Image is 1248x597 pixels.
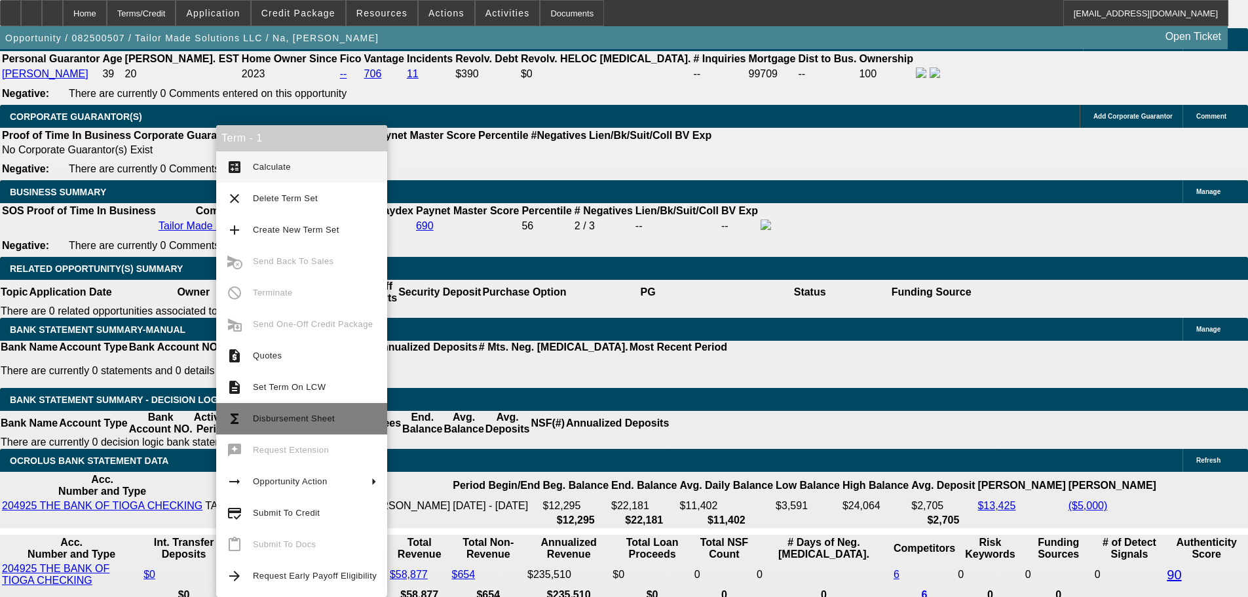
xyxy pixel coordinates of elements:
[894,569,899,580] a: 6
[113,280,274,305] th: Owner
[611,499,677,512] td: $22,181
[253,571,377,581] span: Request Early Payoff Eligibility
[10,324,185,335] span: BANK STATEMENT SUMMARY-MANUAL
[58,411,128,436] th: Account Type
[531,130,587,141] b: #Negatives
[398,280,482,305] th: Security Deposit
[478,341,629,354] th: # Mts. Neg. [MEDICAL_DATA].
[977,473,1066,498] th: [PERSON_NAME]
[227,191,242,206] mat-icon: clear
[911,473,975,498] th: Avg. Deposit
[5,33,379,43] span: Opportunity / 082500507 / Tailor Made Solutions LLC / Na, [PERSON_NAME]
[1160,26,1226,48] a: Open Ticket
[694,562,755,587] td: 0
[10,263,183,274] span: RELATED OPPORTUNITY(S) SUMMARY
[2,563,109,586] a: 204925 THE BANK OF TIOGA CHECKING
[253,225,339,235] span: Create New Term Set
[124,67,240,81] td: 20
[542,514,609,527] th: $12,295
[482,280,567,305] th: Purchase Option
[340,53,362,64] b: Fico
[1,473,203,498] th: Acc. Number and Type
[227,505,242,521] mat-icon: credit_score
[407,53,453,64] b: Incidents
[102,67,123,81] td: 39
[721,219,759,233] td: --
[452,499,540,512] td: [DATE] - [DATE]
[347,1,417,26] button: Resources
[749,53,796,64] b: Mortgage
[957,562,1023,587] td: 0
[402,411,443,436] th: End. Balance
[376,219,414,233] td: --
[1196,188,1220,195] span: Manage
[478,130,528,141] b: Percentile
[1025,536,1093,561] th: Funding Sources
[589,130,672,141] b: Lien/Bk/Suit/Coll
[761,220,771,230] img: facebook-icon.png
[635,205,719,216] b: Lien/Bk/Suit/Coll
[1196,113,1226,120] span: Comment
[1094,536,1165,561] th: # of Detect Signals
[521,205,571,216] b: Percentile
[729,280,891,305] th: Status
[227,474,242,490] mat-icon: arrow_right_alt
[2,88,49,99] b: Negative:
[261,8,335,18] span: Credit Package
[1025,562,1093,587] td: 0
[542,499,609,512] td: $12,295
[521,220,571,232] div: 56
[10,111,142,122] span: CORPORATE GUARANTOR(S)
[565,411,670,436] th: Annualized Deposits
[2,53,100,64] b: Personal Guarantor
[10,395,227,405] span: Bank Statement Summary - Decision Logic
[911,514,975,527] th: $2,705
[520,67,692,81] td: $0
[635,219,719,233] td: --
[419,1,474,26] button: Actions
[69,240,347,251] span: There are currently 0 Comments entered on this opportunity
[842,473,909,498] th: High Balance
[957,536,1023,561] th: Risk Keywords
[798,67,858,81] td: --
[428,8,464,18] span: Actions
[186,8,240,18] span: Application
[1068,500,1108,511] a: ($5,000)
[143,569,155,580] a: $0
[364,68,382,79] a: 706
[134,130,237,141] b: Corporate Guarantor
[2,68,88,79] a: [PERSON_NAME]
[858,67,914,81] td: 100
[756,562,892,587] td: 0
[26,204,157,218] th: Proof of Time In Business
[252,1,345,26] button: Credit Package
[364,53,404,64] b: Vantage
[756,536,892,561] th: # Days of Neg. [MEDICAL_DATA].
[521,53,691,64] b: Revolv. HELOC [MEDICAL_DATA].
[859,53,913,64] b: Ownership
[253,508,320,518] span: Submit To Credit
[1,536,142,561] th: Acc. Number and Type
[227,411,242,427] mat-icon: functions
[977,500,1015,511] a: $13,425
[575,205,633,216] b: # Negatives
[176,1,250,26] button: Application
[253,476,328,486] span: Opportunity Action
[227,379,242,395] mat-icon: description
[128,411,193,436] th: Bank Account NO.
[216,125,387,151] div: Term - 1
[159,220,281,231] a: Tailor Made Solutions LLC
[407,68,419,79] a: 11
[1196,326,1220,333] span: Manage
[28,280,112,305] th: Application Date
[253,162,291,172] span: Calculate
[799,53,857,64] b: Dist to Bus.
[527,536,611,561] th: Annualized Revenue
[253,351,282,360] span: Quotes
[389,536,450,561] th: Total Revenue
[611,473,677,498] th: End. Balance
[143,536,225,561] th: Int. Transfer Deposits
[193,411,233,436] th: Activity Period
[567,280,728,305] th: PG
[1196,457,1220,464] span: Refresh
